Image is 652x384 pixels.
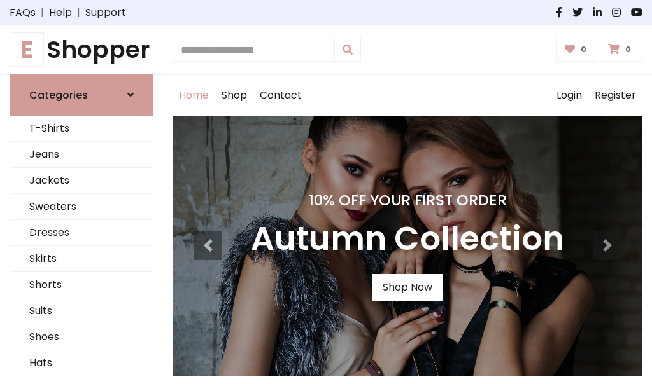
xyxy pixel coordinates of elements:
[10,36,153,64] h1: Shopper
[36,5,49,20] span: |
[10,142,153,168] a: Jeans
[10,350,153,376] a: Hats
[578,44,590,55] span: 0
[215,75,253,116] a: Shop
[10,324,153,350] a: Shoes
[10,5,36,20] a: FAQs
[253,75,308,116] a: Contact
[10,116,153,142] a: T-Shirts
[556,38,598,62] a: 0
[10,32,44,67] span: E
[10,220,153,246] a: Dresses
[10,36,153,64] a: EShopper
[10,194,153,220] a: Sweaters
[600,38,642,62] a: 0
[10,298,153,324] a: Suits
[10,74,153,116] a: Categories
[173,75,215,116] a: Home
[622,44,634,55] span: 0
[10,168,153,194] a: Jackets
[10,246,153,272] a: Skirts
[85,5,126,20] a: Support
[372,274,443,301] a: Shop Now
[588,75,642,116] a: Register
[251,191,564,209] h4: 10% Off Your First Order
[550,75,588,116] a: Login
[251,219,564,259] h3: Autumn Collection
[72,5,85,20] span: |
[29,89,88,101] h6: Categories
[10,272,153,298] a: Shorts
[49,5,72,20] a: Help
